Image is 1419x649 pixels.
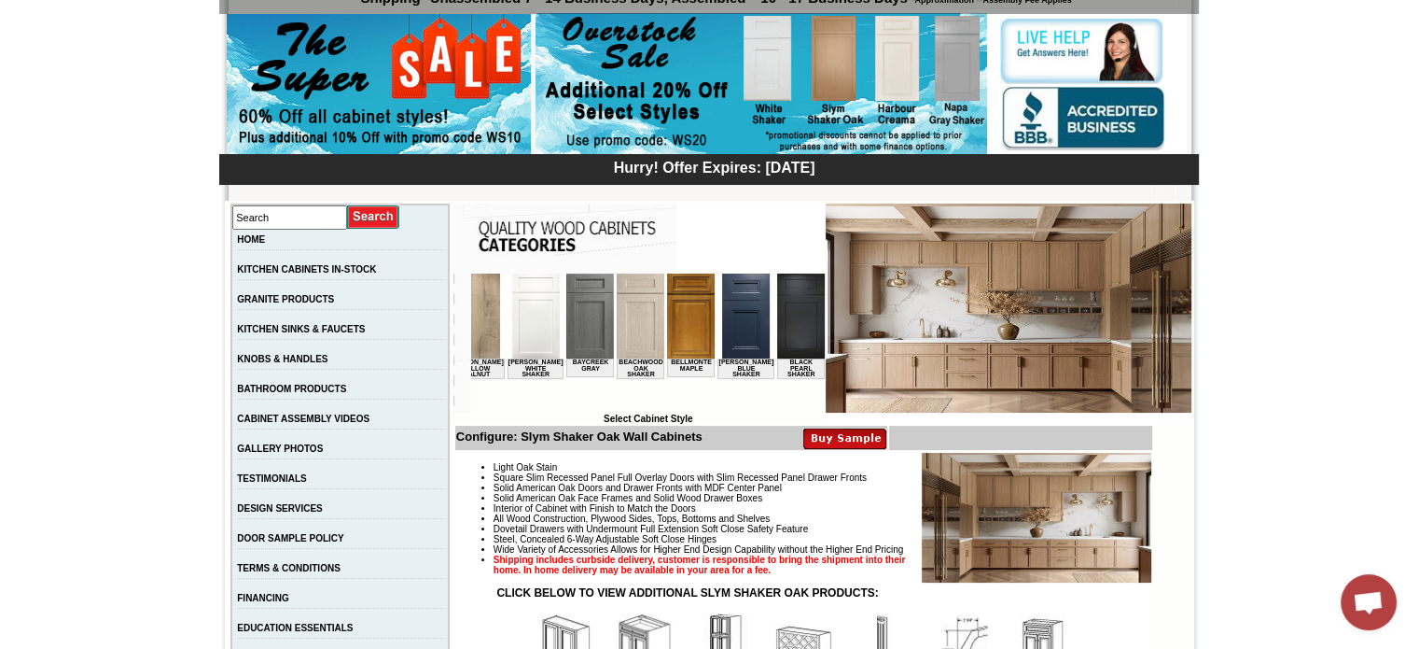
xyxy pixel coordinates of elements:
[303,52,306,53] img: spacer.gif
[306,85,354,106] td: Black Pearl Shaker
[237,384,346,394] a: BATHROOM PRODUCTS
[826,204,1191,413] img: Slym Shaker Oak
[243,52,246,53] img: spacer.gif
[471,274,826,414] iframe: Browser incompatible
[237,473,306,484] a: TESTIMONIALS
[237,324,365,334] a: KITCHEN SINKS & FAUCETS
[237,444,323,454] a: GALLERY PHOTOS
[347,205,400,230] input: Submit
[237,234,265,245] a: HOME
[494,483,782,493] span: Solid American Oak Doors and Drawer Fronts with MDF Center Panel
[237,354,327,364] a: KNOBS & HANDLES
[494,524,808,534] span: Dovetail Drawers with Undermount Full Extension Soft Close Safety Feature
[456,430,703,444] b: Configure: Slym Shaker Oak Wall Cabinets
[237,563,341,573] a: TERMS & CONDITIONS
[92,52,95,53] img: spacer.gif
[229,157,1199,176] div: Hurry! Offer Expires: [DATE]
[196,85,243,104] td: Bellmonte Maple
[494,514,770,524] span: All Wood Construction, Plywood Sides, Tops, Bottoms and Shelves
[496,586,878,600] strong: CLICK BELOW TO VIEW ADDITIONAL SLYM SHAKER OAK PRODUCTS:
[922,453,1151,583] img: Product Image
[354,52,356,53] img: spacer.gif
[494,534,716,544] span: Steel, Concealed 6-Way Adjustable Soft Close Hinges
[494,503,696,514] span: Interior of Cabinet with Finish to Match the Doors
[494,544,903,555] span: Wide Variety of Accessories Allows for Higher End Design Capability without the Higher End Pricing
[146,85,193,106] td: Beachwood Oak Shaker
[95,85,143,104] td: Baycreek Gray
[604,414,693,424] b: Select Cabinet Style
[36,85,93,106] td: [PERSON_NAME] White Shaker
[34,52,36,53] img: spacer.gif
[237,533,343,543] a: DOOR SAMPLE POLICY
[237,414,369,424] a: CABINET ASSEMBLY VIDEOS
[494,462,557,473] span: Light Oak Stain
[237,294,334,304] a: GRANITE PRODUCTS
[494,473,867,483] span: Square Slim Recessed Panel Full Overlay Doors with Slim Recessed Panel Drawer Fronts
[494,555,906,575] strong: Shipping includes curbside delivery, customer is responsible to bring the shipment into their hom...
[246,85,303,106] td: [PERSON_NAME] Blue Shaker
[1341,574,1397,630] div: Open chat
[193,52,196,53] img: spacer.gif
[237,623,353,633] a: EDUCATION ESSENTIALS
[143,52,146,53] img: spacer.gif
[237,593,289,603] a: FINANCING
[237,503,323,514] a: DESIGN SERVICES
[494,493,762,503] span: Solid American Oak Face Frames and Solid Wood Drawer Boxes
[237,264,376,275] a: KITCHEN CABINETS IN-STOCK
